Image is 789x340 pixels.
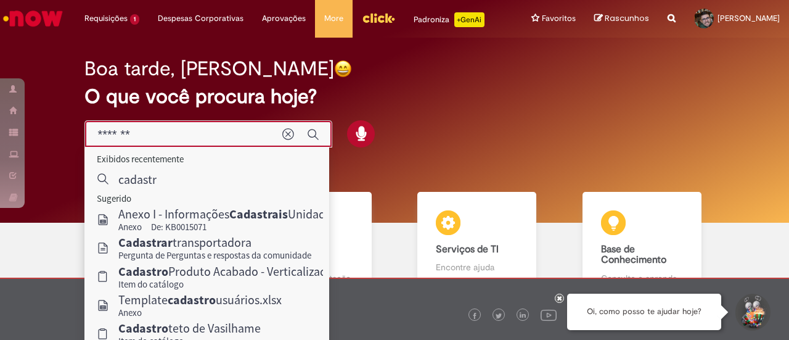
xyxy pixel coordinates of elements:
[594,13,649,25] a: Rascunhos
[605,12,649,24] span: Rascunhos
[84,86,704,107] h2: O que você procura hoje?
[560,192,725,299] a: Base de Conhecimento Consulte e aprenda
[717,13,780,23] span: [PERSON_NAME]
[567,294,721,330] div: Oi, como posso te ajudar hoje?
[734,294,771,331] button: Iniciar Conversa de Suporte
[472,313,478,319] img: logo_footer_facebook.png
[324,12,343,25] span: More
[496,313,502,319] img: logo_footer_twitter.png
[542,12,576,25] span: Favoritos
[1,6,65,31] img: ServiceNow
[334,60,352,78] img: happy-face.png
[158,12,243,25] span: Despesas Corporativas
[601,272,683,284] p: Consulte e aprenda
[130,14,139,25] span: 1
[520,312,526,320] img: logo_footer_linkedin.png
[84,12,128,25] span: Requisições
[601,243,666,267] b: Base de Conhecimento
[65,192,230,299] a: Tirar dúvidas Tirar dúvidas com Lupi Assist e Gen Ai
[394,192,560,299] a: Serviços de TI Encontre ajuda
[541,307,557,323] img: logo_footer_youtube.png
[414,12,484,27] div: Padroniza
[454,12,484,27] p: +GenAi
[84,58,334,80] h2: Boa tarde, [PERSON_NAME]
[362,9,395,27] img: click_logo_yellow_360x200.png
[436,261,518,273] p: Encontre ajuda
[436,243,499,255] b: Serviços de TI
[262,12,306,25] span: Aprovações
